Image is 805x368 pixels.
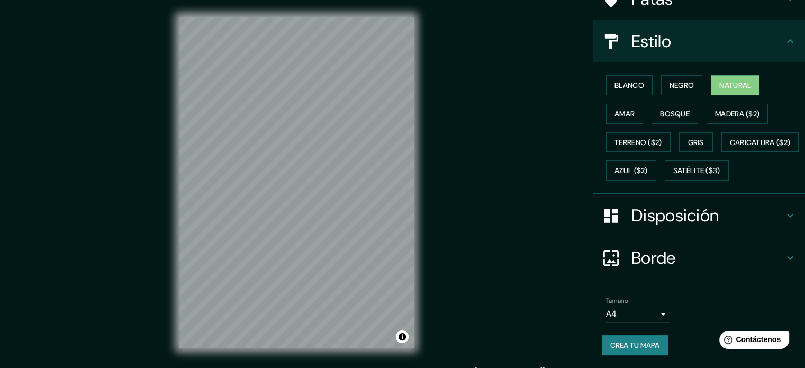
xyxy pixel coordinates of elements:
font: Negro [670,80,694,90]
div: Borde [593,237,805,279]
button: Negro [661,75,703,95]
font: Bosque [660,109,690,119]
font: Madera ($2) [715,109,759,119]
button: Azul ($2) [606,160,656,181]
button: Crea tu mapa [602,335,668,355]
font: Azul ($2) [614,166,648,176]
font: Estilo [631,30,671,52]
button: Activar o desactivar atribución [396,330,409,343]
button: Caricatura ($2) [721,132,799,152]
canvas: Mapa [179,17,414,348]
font: Satélite ($3) [673,166,720,176]
font: Disposición [631,204,719,227]
iframe: Lanzador de widgets de ayuda [711,327,793,356]
div: Disposición [593,194,805,237]
button: Gris [679,132,713,152]
div: A4 [606,306,670,322]
button: Blanco [606,75,653,95]
button: Satélite ($3) [665,160,729,181]
font: Blanco [614,80,644,90]
font: Crea tu mapa [610,340,659,350]
font: Terreno ($2) [614,138,662,147]
button: Bosque [652,104,698,124]
font: Amar [614,109,635,119]
button: Terreno ($2) [606,132,671,152]
div: Estilo [593,20,805,62]
button: Amar [606,104,643,124]
font: Gris [688,138,704,147]
font: A4 [606,308,617,319]
font: Natural [719,80,751,90]
font: Caricatura ($2) [730,138,791,147]
button: Madera ($2) [707,104,768,124]
button: Natural [711,75,759,95]
font: Borde [631,247,676,269]
font: Tamaño [606,297,628,305]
